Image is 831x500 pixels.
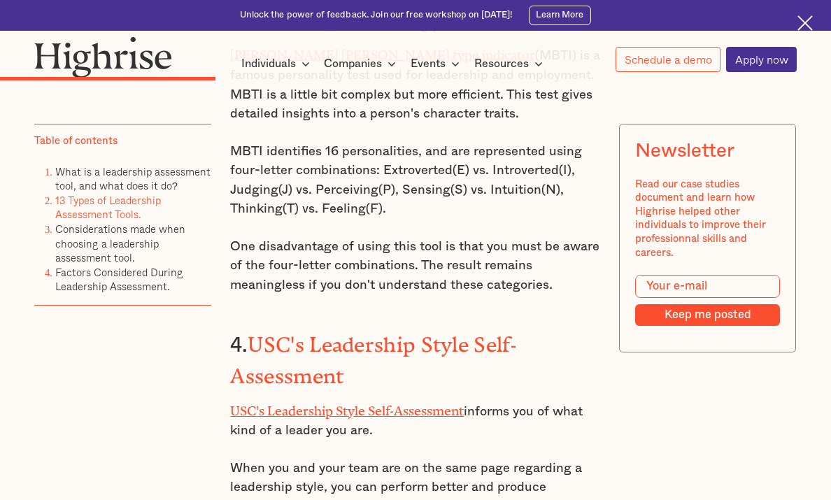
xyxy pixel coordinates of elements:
div: Events [411,55,446,72]
input: Keep me posted [636,305,781,327]
div: Table of contents [34,134,118,148]
div: Events [411,55,464,72]
div: Individuals [241,55,314,72]
div: Companies [324,55,382,72]
p: informs you of what kind of a leader you are. [230,399,600,441]
a: Schedule a demo [616,47,720,72]
a: 13 Types of Leadership Assessment Tools. [55,192,161,223]
a: Learn More [529,6,591,26]
a: Apply now [726,47,797,73]
img: Cross icon [797,15,813,31]
div: Resources [474,55,529,72]
form: Modal Form [636,275,781,326]
p: (MBTI) is a famous personality test used for leadership and employment. MBTI is a little bit comp... [230,43,600,123]
a: Factors Considered During Leadership Assessment. [55,264,183,295]
h3: 4. [230,327,600,390]
div: Individuals [241,55,296,72]
strong: USC's Leadership Style Self-Assessment [230,333,516,378]
div: Read our case studies document and learn how Highrise helped other individuals to improve their p... [636,178,781,259]
p: MBTI identifies 16 personalities, and are represented using four-letter combinations: Extroverted... [230,142,600,219]
div: Companies [324,55,400,72]
div: Resources [474,55,547,72]
div: Newsletter [636,140,734,162]
p: One disadvantage of using this tool is that you must be aware of the four-letter combinations. Th... [230,237,600,295]
a: Considerations made when choosing a leadership assessment tool. [55,221,185,266]
a: What is a leadership assessment tool, and what does it do? [55,164,211,194]
div: Unlock the power of feedback. Join our free workshop on [DATE]! [240,9,513,22]
img: Highrise logo [34,36,172,78]
a: USC's Leadership Style Self-Assessment [230,403,464,412]
input: Your e-mail [636,275,781,298]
